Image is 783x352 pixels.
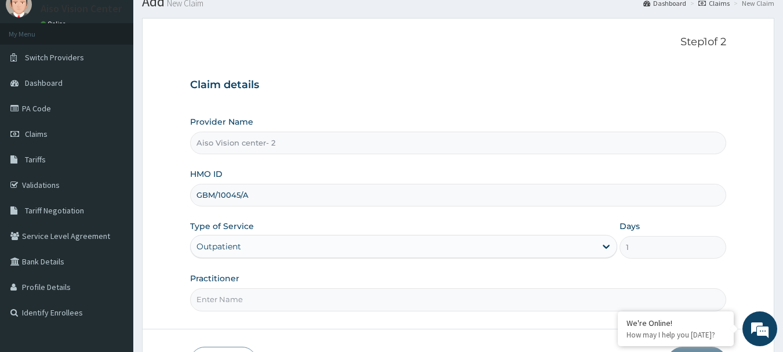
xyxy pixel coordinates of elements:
[25,205,84,216] span: Tariff Negotiation
[67,103,160,220] span: We're online!
[196,241,241,252] div: Outpatient
[25,129,48,139] span: Claims
[190,168,223,180] label: HMO ID
[41,20,68,28] a: Online
[21,58,47,87] img: d_794563401_company_1708531726252_794563401
[6,231,221,272] textarea: Type your message and hit 'Enter'
[627,330,725,340] p: How may I help you today?
[620,220,640,232] label: Days
[25,52,84,63] span: Switch Providers
[190,288,727,311] input: Enter Name
[190,79,727,92] h3: Claim details
[627,318,725,328] div: We're Online!
[60,65,195,80] div: Chat with us now
[41,3,122,14] p: Aiso Vision Center
[190,184,727,206] input: Enter HMO ID
[190,273,239,284] label: Practitioner
[25,78,63,88] span: Dashboard
[190,6,218,34] div: Minimize live chat window
[25,154,46,165] span: Tariffs
[190,116,253,128] label: Provider Name
[190,220,254,232] label: Type of Service
[190,36,727,49] p: Step 1 of 2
